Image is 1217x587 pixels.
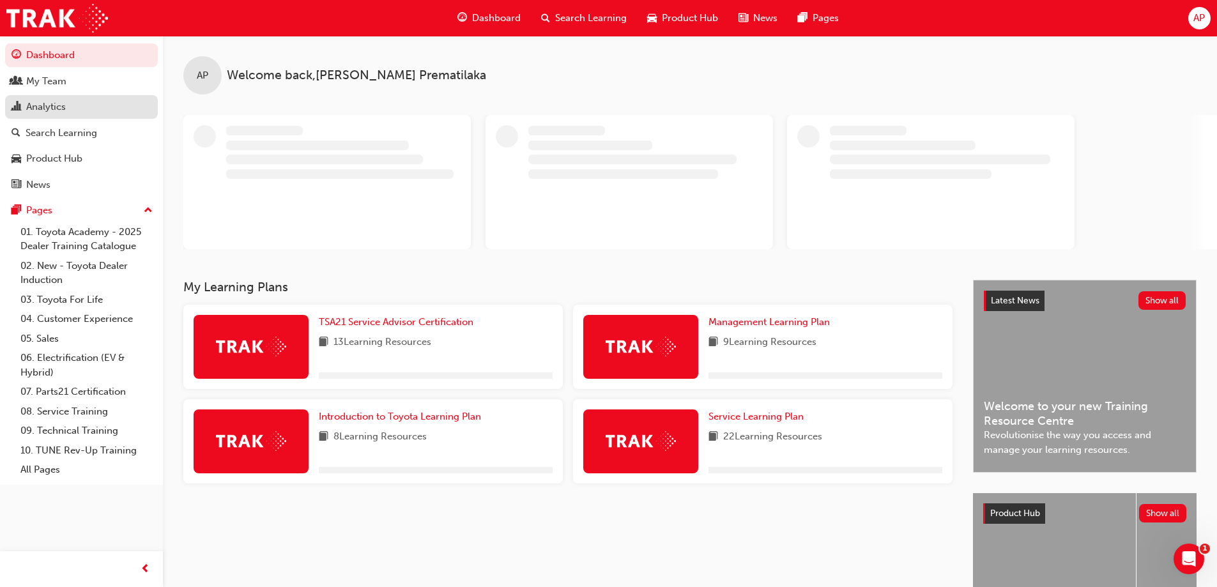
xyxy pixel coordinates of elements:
[5,41,158,199] button: DashboardMy TeamAnalyticsSearch LearningProduct HubNews
[708,411,804,422] span: Service Learning Plan
[472,11,521,26] span: Dashboard
[723,429,822,445] span: 22 Learning Resources
[11,153,21,165] span: car-icon
[333,335,431,351] span: 13 Learning Resources
[984,399,1186,428] span: Welcome to your new Training Resource Centre
[319,429,328,445] span: book-icon
[5,121,158,145] a: Search Learning
[319,411,481,422] span: Introduction to Toyota Learning Plan
[541,10,550,26] span: search-icon
[984,428,1186,457] span: Revolutionise the way you access and manage your learning resources.
[647,10,657,26] span: car-icon
[708,315,835,330] a: Management Learning Plan
[606,431,676,451] img: Trak
[1139,504,1187,522] button: Show all
[15,421,158,441] a: 09. Technical Training
[11,102,21,113] span: chart-icon
[788,5,849,31] a: pages-iconPages
[447,5,531,31] a: guage-iconDashboard
[11,205,21,217] span: pages-icon
[15,348,158,382] a: 06. Electrification (EV & Hybrid)
[15,460,158,480] a: All Pages
[11,128,20,139] span: search-icon
[26,100,66,114] div: Analytics
[813,11,839,26] span: Pages
[333,429,427,445] span: 8 Learning Resources
[973,280,1197,473] a: Latest NewsShow allWelcome to your new Training Resource CentreRevolutionise the way you access a...
[26,74,66,89] div: My Team
[708,429,718,445] span: book-icon
[531,5,637,31] a: search-iconSearch Learning
[1188,7,1211,29] button: AP
[990,508,1040,519] span: Product Hub
[216,431,286,451] img: Trak
[11,50,21,61] span: guage-icon
[723,335,816,351] span: 9 Learning Resources
[984,291,1186,311] a: Latest NewsShow all
[991,295,1039,306] span: Latest News
[15,222,158,256] a: 01. Toyota Academy - 2025 Dealer Training Catalogue
[5,95,158,119] a: Analytics
[15,441,158,461] a: 10. TUNE Rev-Up Training
[662,11,718,26] span: Product Hub
[798,10,808,26] span: pages-icon
[319,316,473,328] span: TSA21 Service Advisor Certification
[606,337,676,356] img: Trak
[319,409,486,424] a: Introduction to Toyota Learning Plan
[26,126,97,141] div: Search Learning
[5,43,158,67] a: Dashboard
[708,335,718,351] span: book-icon
[11,76,21,88] span: people-icon
[1193,11,1205,26] span: AP
[5,199,158,222] button: Pages
[227,68,486,83] span: Welcome back , [PERSON_NAME] Prematilaka
[708,316,830,328] span: Management Learning Plan
[15,382,158,402] a: 07. Parts21 Certification
[26,151,82,166] div: Product Hub
[183,280,953,294] h3: My Learning Plans
[6,4,108,33] img: Trak
[457,10,467,26] span: guage-icon
[26,203,52,218] div: Pages
[15,329,158,349] a: 05. Sales
[15,256,158,290] a: 02. New - Toyota Dealer Induction
[728,5,788,31] a: news-iconNews
[15,402,158,422] a: 08. Service Training
[141,561,150,577] span: prev-icon
[753,11,777,26] span: News
[319,335,328,351] span: book-icon
[319,315,478,330] a: TSA21 Service Advisor Certification
[5,173,158,197] a: News
[1138,291,1186,310] button: Show all
[5,70,158,93] a: My Team
[983,503,1186,524] a: Product HubShow all
[555,11,627,26] span: Search Learning
[1174,544,1204,574] iframe: Intercom live chat
[15,309,158,329] a: 04. Customer Experience
[216,337,286,356] img: Trak
[11,179,21,191] span: news-icon
[26,178,50,192] div: News
[15,290,158,310] a: 03. Toyota For Life
[144,202,153,219] span: up-icon
[708,409,809,424] a: Service Learning Plan
[197,68,208,83] span: AP
[739,10,748,26] span: news-icon
[637,5,728,31] a: car-iconProduct Hub
[5,147,158,171] a: Product Hub
[1200,544,1210,554] span: 1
